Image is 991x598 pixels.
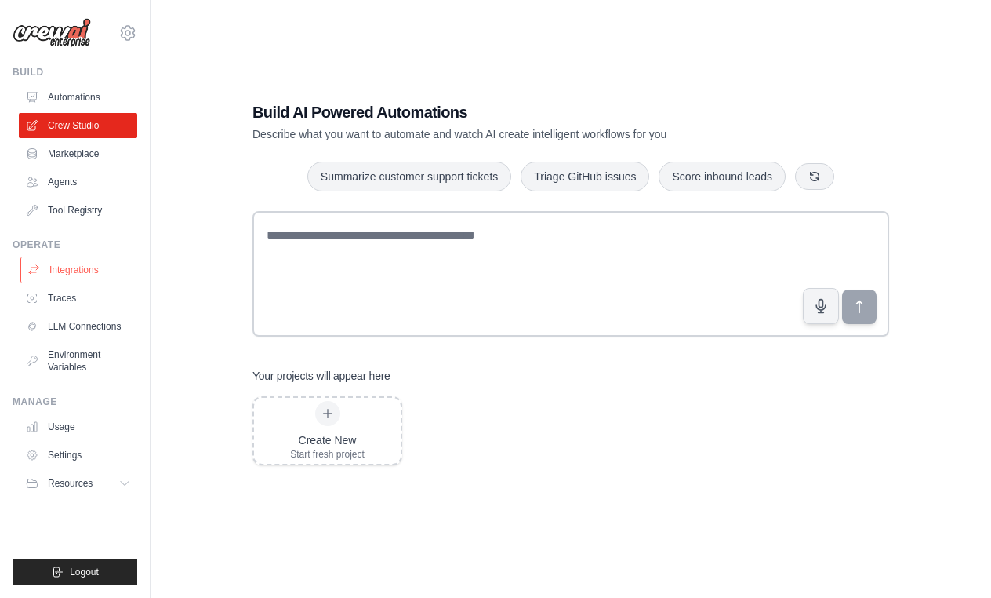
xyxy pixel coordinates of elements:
button: Triage GitHub issues [521,162,649,191]
a: Marketplace [19,141,137,166]
iframe: Chat Widget [913,523,991,598]
p: Describe what you want to automate and watch AI create intelligent workflows for you [252,126,779,142]
a: Usage [19,414,137,439]
button: Get new suggestions [795,163,834,190]
a: Automations [19,85,137,110]
h1: Build AI Powered Automations [252,101,779,123]
div: Create New [290,432,365,448]
div: Operate [13,239,137,251]
a: Environment Variables [19,342,137,380]
button: Score inbound leads [659,162,786,191]
h3: Your projects will appear here [252,368,390,384]
button: Resources [19,471,137,496]
a: Traces [19,286,137,311]
button: Logout [13,559,137,585]
div: Start fresh project [290,448,365,461]
span: Resources [48,477,93,490]
a: Integrations [20,257,139,283]
button: Summarize customer support tickets [307,162,511,191]
a: Crew Studio [19,113,137,138]
a: Agents [19,170,137,195]
a: LLM Connections [19,314,137,339]
img: Logo [13,18,91,48]
span: Logout [70,566,99,578]
a: Tool Registry [19,198,137,223]
a: Settings [19,443,137,468]
div: Manage [13,396,137,408]
div: Build [13,66,137,78]
button: Click to speak your automation idea [803,288,839,324]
